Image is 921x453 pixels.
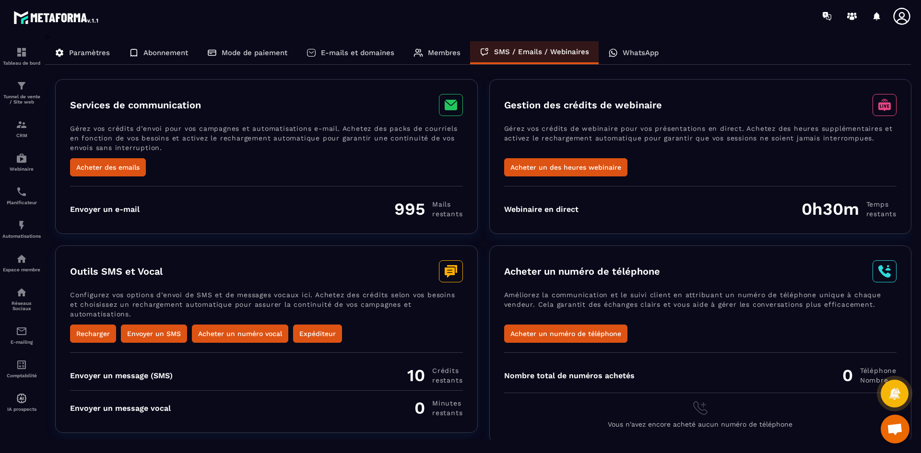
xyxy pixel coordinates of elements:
div: 10 [407,365,462,385]
button: Acheter un des heures webinaire [504,158,627,176]
p: Réseaux Sociaux [2,301,41,311]
a: accountantaccountantComptabilité [2,352,41,385]
a: automationsautomationsAutomatisations [2,212,41,246]
div: Webinaire en direct [504,205,579,214]
span: Téléphone [860,366,897,375]
p: Planificateur [2,200,41,205]
p: IA prospects [2,407,41,412]
img: formation [16,119,27,130]
p: Espace membre [2,267,41,272]
span: minutes [432,398,462,408]
img: automations [16,152,27,164]
p: Mode de paiement [222,48,287,57]
img: formation [16,80,27,92]
p: Comptabilité [2,373,41,378]
span: restants [432,375,462,385]
a: automationsautomationsEspace membre [2,246,41,279]
p: Améliorez la communication et le suivi client en attribuant un numéro de téléphone unique à chaqu... [504,290,897,325]
img: accountant [16,359,27,371]
p: Membres [428,48,460,57]
a: Ouvrir le chat [881,415,909,443]
button: Recharger [70,325,116,343]
p: Tunnel de vente / Site web [2,94,41,105]
button: Envoyer un SMS [121,325,187,343]
button: Acheter un numéro de téléphone [504,325,627,343]
p: Tableau de bord [2,60,41,66]
span: restants [432,408,462,418]
p: Paramètres [69,48,110,57]
img: logo [13,9,100,26]
img: scheduler [16,186,27,197]
span: restants [432,209,462,219]
span: Crédits [432,366,462,375]
div: Nombre total de numéros achetés [504,371,635,380]
span: Temps [866,199,897,209]
p: WhatsApp [623,48,659,57]
p: SMS / Emails / Webinaires [494,47,589,56]
a: formationformationTunnel de vente / Site web [2,73,41,112]
button: Acheter un numéro vocal [192,325,288,343]
p: E-mailing [2,339,41,345]
a: formationformationCRM [2,112,41,145]
div: 0h30m [802,199,897,219]
a: social-networksocial-networkRéseaux Sociaux [2,279,41,318]
img: automations [16,253,27,265]
img: automations [16,220,27,231]
div: Envoyer un e-mail [70,205,140,214]
img: email [16,325,27,337]
p: E-mails et domaines [321,48,394,57]
a: schedulerschedulerPlanificateur [2,179,41,212]
p: Automatisations [2,233,41,239]
p: Abonnement [143,48,188,57]
p: Configurez vos options d’envoi de SMS et de messages vocaux ici. Achetez des crédits selon vos be... [70,290,463,325]
div: 0 [842,365,897,385]
a: formationformationTableau de bord [2,39,41,73]
h3: Outils SMS et Vocal [70,266,163,277]
p: Gérez vos crédits d’envoi pour vos campagnes et automatisations e-mail. Achetez des packs de cour... [70,124,463,158]
div: Envoyer un message (SMS) [70,371,173,380]
div: Envoyer un message vocal [70,404,171,413]
span: restants [866,209,897,219]
h3: Gestion des crédits de webinaire [504,99,662,111]
h3: Acheter un numéro de téléphone [504,266,660,277]
button: Acheter des emails [70,158,146,176]
div: > [45,32,911,443]
img: formation [16,46,27,58]
a: emailemailE-mailing [2,318,41,352]
div: 0 [414,398,462,418]
a: automationsautomationsWebinaire [2,145,41,179]
div: 995 [394,199,462,219]
img: automations [16,393,27,404]
button: Expéditeur [293,325,342,343]
span: Vous n'avez encore acheté aucun numéro de téléphone [608,420,792,428]
p: CRM [2,133,41,138]
img: social-network [16,287,27,298]
h3: Services de communication [70,99,201,111]
p: Gérez vos crédits de webinaire pour vos présentations en direct. Achetez des heures supplémentair... [504,124,897,158]
span: Mails [432,199,462,209]
p: Webinaire [2,166,41,172]
span: Nombre [860,375,897,385]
